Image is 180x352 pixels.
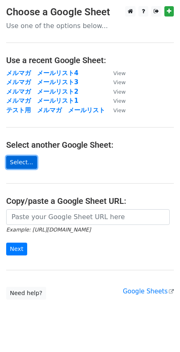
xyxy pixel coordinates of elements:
h4: Copy/paste a Google Sheet URL: [6,196,174,206]
a: メルマガ メールリスト1 [6,97,78,104]
a: メルマガ メールリスト4 [6,69,78,77]
a: Select... [6,156,37,169]
a: View [105,69,126,77]
a: メルマガ メールリスト2 [6,88,78,95]
small: View [113,79,126,85]
p: Use one of the options below... [6,21,174,30]
small: View [113,107,126,113]
h3: Choose a Google Sheet [6,6,174,18]
a: Google Sheets [123,288,174,295]
input: Next [6,243,27,255]
a: View [105,97,126,104]
a: View [105,88,126,95]
small: View [113,89,126,95]
small: Example: [URL][DOMAIN_NAME] [6,227,91,233]
input: Paste your Google Sheet URL here [6,209,170,225]
small: View [113,98,126,104]
a: Need help? [6,287,46,300]
h4: Use a recent Google Sheet: [6,55,174,65]
a: View [105,106,126,114]
a: メルマガ メールリスト3 [6,78,78,86]
a: テスト用 メルマガ メールリスト [6,106,105,114]
a: View [105,78,126,86]
h4: Select another Google Sheet: [6,140,174,150]
small: View [113,70,126,76]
